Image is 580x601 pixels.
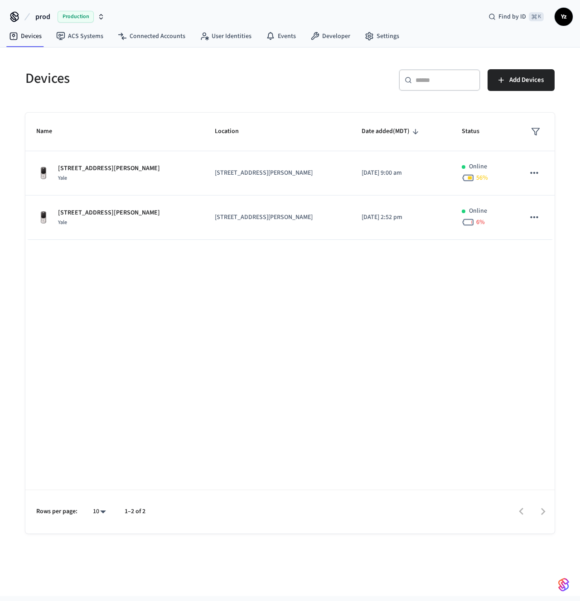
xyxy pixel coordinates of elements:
[362,213,440,222] p: [DATE] 2:52 pm
[259,28,303,44] a: Events
[58,174,67,182] span: Yale
[362,124,421,138] span: Date added(MDT)
[58,219,67,226] span: Yale
[193,28,259,44] a: User Identities
[462,124,491,138] span: Status
[469,206,487,216] p: Online
[36,507,77,516] p: Rows per page:
[215,124,251,138] span: Location
[111,28,193,44] a: Connected Accounts
[488,69,555,91] button: Add Devices
[303,28,358,44] a: Developer
[88,505,110,518] div: 10
[36,124,64,138] span: Name
[558,577,569,592] img: SeamLogoGradient.69752ec5.svg
[555,8,573,26] button: Yz
[476,173,488,182] span: 56 %
[358,28,406,44] a: Settings
[125,507,145,516] p: 1–2 of 2
[36,166,51,181] img: Yale Assure Touchscreen Wifi Smart Lock, Satin Nickel, Front
[556,9,572,25] span: Yz
[481,9,551,25] div: Find by ID⌘ K
[49,28,111,44] a: ACS Systems
[498,12,526,21] span: Find by ID
[58,208,160,218] p: [STREET_ADDRESS][PERSON_NAME]
[215,168,340,178] p: [STREET_ADDRESS][PERSON_NAME]
[36,210,51,225] img: Yale Assure Touchscreen Wifi Smart Lock, Satin Nickel, Front
[2,28,49,44] a: Devices
[476,218,485,227] span: 6 %
[362,168,440,178] p: [DATE] 9:00 am
[469,162,487,172] p: Online
[58,11,94,23] span: Production
[58,164,160,173] p: [STREET_ADDRESS][PERSON_NAME]
[35,11,50,22] span: prod
[529,12,544,21] span: ⌘ K
[215,213,340,222] p: [STREET_ADDRESS][PERSON_NAME]
[509,74,544,86] span: Add Devices
[25,113,555,240] table: sticky table
[25,69,285,88] h5: Devices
